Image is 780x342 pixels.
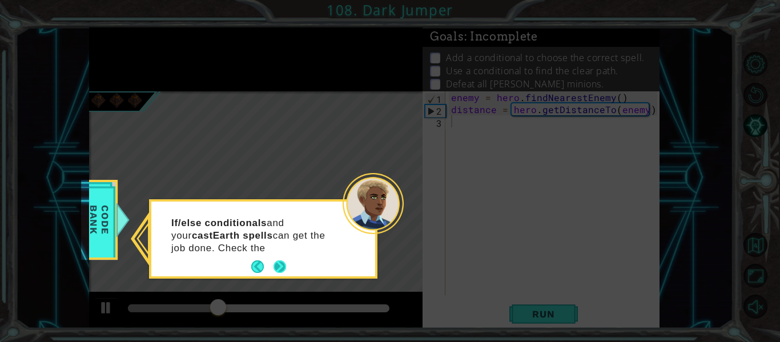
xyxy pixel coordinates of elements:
[171,217,342,255] p: and your can get the job done. Check the
[274,260,286,273] button: Next
[85,187,114,253] span: Code Bank
[171,218,267,228] strong: If/else conditionals
[192,230,273,241] strong: castEarth spells
[251,260,274,273] button: Back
